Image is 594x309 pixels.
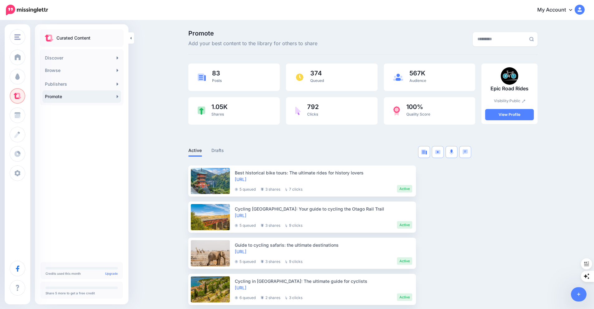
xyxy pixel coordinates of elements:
[188,30,317,36] span: Promote
[261,185,280,193] li: 3 shares
[211,112,224,116] span: Shares
[409,78,426,83] span: Audience
[235,296,238,299] img: clock-grey-darker.png
[42,52,121,64] a: Discover
[211,104,228,110] span: 1.05K
[235,169,412,176] div: Best historical bike tours: The ultimate rides for history lovers
[421,150,427,154] img: article-blue.png
[485,98,534,104] p: Visibility:
[285,221,302,229] li: 9 clicks
[310,70,324,76] span: 374
[261,257,280,265] li: 3 shares
[261,224,264,227] img: share-grey.png
[462,149,468,154] img: chat-square-blue.png
[285,224,287,227] img: pointer-grey.png
[235,206,412,212] div: Cycling [GEOGRAPHIC_DATA]: Your guide to cycling the Otago Rail Trail
[529,37,534,41] img: search-grey-6.png
[285,296,287,299] img: pointer-grey.png
[235,249,246,254] a: [URL]
[509,98,525,103] a: Public
[235,293,256,301] li: 6 queued
[295,107,301,115] img: pointer-purple.png
[295,73,304,82] img: clock.png
[261,221,280,229] li: 3 shares
[285,293,302,301] li: 3 clicks
[406,112,430,116] span: Quality Score
[235,257,256,265] li: 5 queued
[188,40,317,48] span: Add your best content to the library for others to share
[307,104,319,110] span: 792
[310,78,324,83] span: Queued
[45,35,53,41] img: curate.png
[212,70,222,76] span: 83
[235,224,238,227] img: clock-grey-darker.png
[485,109,534,120] a: View Profile
[235,188,238,191] img: clock-grey-darker.png
[522,99,525,103] img: pencil.png
[285,257,302,265] li: 9 clicks
[235,278,412,284] div: Cycling in [GEOGRAPHIC_DATA]: The ultimate guide for cyclists
[261,293,280,301] li: 2 shares
[6,5,48,15] img: Missinglettr
[393,74,403,81] img: users-blue.png
[307,112,318,116] span: Clicks
[235,213,246,218] a: [URL]
[198,107,205,115] img: share-green.png
[56,34,90,42] p: Curated Content
[261,188,264,191] img: share-grey.png
[501,67,518,85] img: 24232455_1656022774460514_806361043405941070_n-bsa87931_thumb.png
[261,296,264,299] img: share-grey.png
[212,78,222,83] span: Posts
[485,85,534,93] p: Epic Road Rides
[531,2,585,18] a: My Account
[285,185,302,193] li: 7 clicks
[261,260,264,263] img: share-grey.png
[14,34,21,40] img: menu.png
[235,242,412,248] div: Guide to cycling safaris: the ultimate destinations
[406,104,430,110] span: 100%
[449,149,454,155] img: microphone.png
[409,70,426,76] span: 567K
[397,221,412,229] li: Active
[435,150,441,154] img: video-blue.png
[42,64,121,77] a: Browse
[235,285,246,290] a: [URL]
[42,90,121,103] a: Promote
[393,106,400,116] img: prize-red.png
[397,185,412,193] li: Active
[235,221,256,229] li: 5 queued
[285,260,287,263] img: pointer-grey.png
[235,185,256,193] li: 5 queued
[397,293,412,301] li: Active
[198,74,206,81] img: article-blue.png
[211,147,224,154] a: Drafts
[235,177,246,182] a: [URL]
[235,260,238,263] img: clock-grey-darker.png
[397,257,412,265] li: Active
[285,188,287,191] img: pointer-grey.png
[42,78,121,90] a: Publishers
[188,147,202,154] a: Active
